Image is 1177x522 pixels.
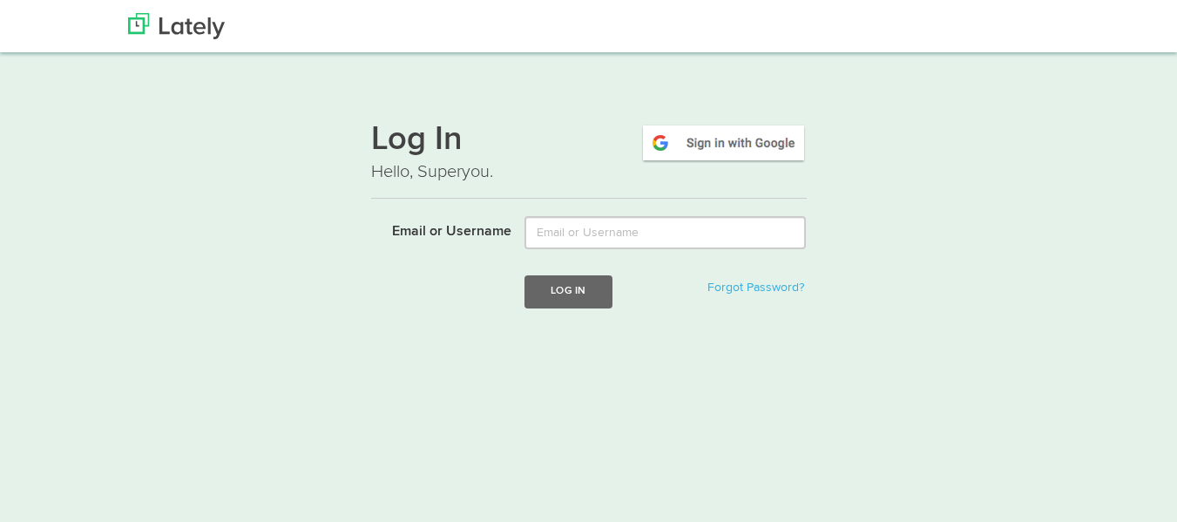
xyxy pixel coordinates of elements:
[128,13,225,39] img: Lately
[371,159,807,185] p: Hello, Superyou.
[640,123,807,163] img: google-signin.png
[707,281,804,294] a: Forgot Password?
[524,275,612,308] button: Log In
[358,216,512,242] label: Email or Username
[371,123,807,159] h1: Log In
[524,216,806,249] input: Email or Username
